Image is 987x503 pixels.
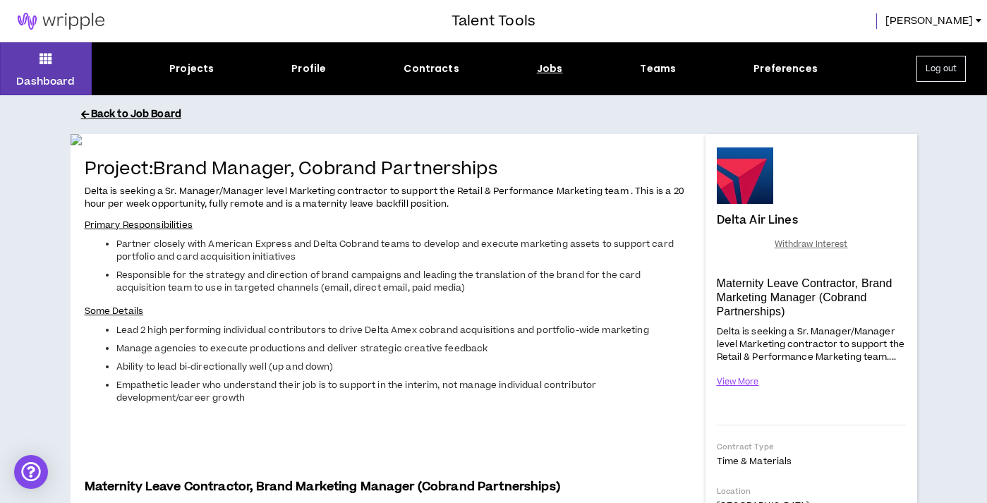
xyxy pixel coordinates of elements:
p: Dashboard [16,74,75,89]
span: Withdraw Interest [775,238,848,251]
p: Contract Type [717,442,906,452]
h4: Delta Air Lines [717,214,798,226]
div: Open Intercom Messenger [14,455,48,489]
span: Some Details [85,305,144,317]
p: Delta is seeking a Sr. Manager/Manager level Marketing contractor to support the Retail & Perform... [717,324,906,364]
span: Manage agencies to execute productions and deliver strategic creative feedback [116,342,488,355]
h3: Talent Tools [452,11,535,32]
div: Profile [291,61,326,76]
button: Back to Job Board [81,102,928,127]
span: Primary Responsibilities [85,219,193,231]
span: Empathetic leader who understand their job is to support in the interim, not manage individual co... [116,379,597,404]
div: Projects [169,61,214,76]
span: [PERSON_NAME] [885,13,973,29]
span: Partner closely with American Express and Delta Cobrand teams to develop and execute marketing as... [116,238,674,263]
span: Maternity Leave Contractor, Brand Marketing Manager (Cobrand Partnerships) [85,478,560,495]
span: Ability to lead bi-directionally well (up and down) [116,360,334,373]
p: Time & Materials [717,455,906,468]
p: Location [717,486,906,497]
span: Delta is seeking a Sr. Manager/Manager level Marketing contractor to support the Retail & Perform... [85,185,684,210]
button: View More [717,370,759,394]
div: Teams [640,61,676,76]
div: Preferences [753,61,818,76]
p: Maternity Leave Contractor, Brand Marketing Manager (Cobrand Partnerships) [717,277,906,319]
img: If5NRre97O0EyGp9LF2GTzGWhqxOdcSwmBf3ATVg.jpg [71,134,706,145]
div: Contracts [404,61,459,76]
span: Responsible for the strategy and direction of brand campaigns and leading the translation of the ... [116,269,641,294]
button: Withdraw Interest [717,232,906,257]
button: Log out [916,56,966,82]
h4: Project: Brand Manager, Cobrand Partnerships [85,159,691,180]
span: Lead 2 high performing individual contributors to drive Delta Amex cobrand acquisitions and portf... [116,324,649,337]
